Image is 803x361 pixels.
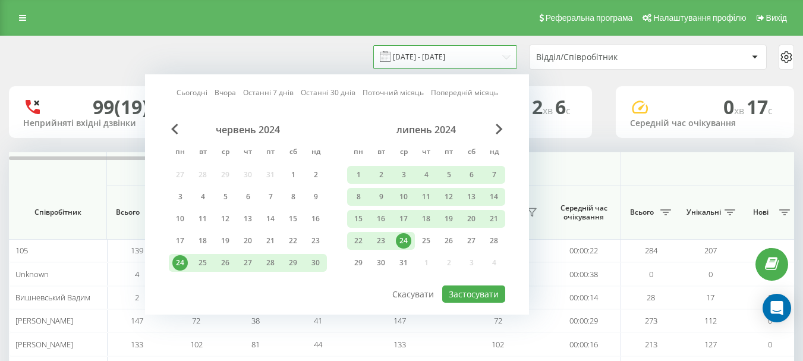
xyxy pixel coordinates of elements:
div: вт 9 лип 2024 р. [370,188,392,206]
div: Open Intercom Messenger [763,294,791,322]
div: нд 23 черв 2024 р. [304,232,327,250]
span: Previous Month [171,124,178,134]
div: вт 23 лип 2024 р. [370,232,392,250]
abbr: субота [462,144,480,162]
div: 99 (19)% [93,96,166,118]
div: чт 25 лип 2024 р. [415,232,437,250]
span: Вихід [766,13,787,23]
abbr: четвер [417,144,435,162]
span: 127 [704,339,717,350]
div: 16 [308,211,323,227]
div: чт 27 черв 2024 р. [237,254,259,272]
div: ср 17 лип 2024 р. [392,210,415,228]
div: 13 [240,211,256,227]
span: 72 [494,315,502,326]
div: 16 [373,211,389,227]
div: Неприйняті вхідні дзвінки [23,118,173,128]
div: пт 28 черв 2024 р. [259,254,282,272]
div: пн 8 лип 2024 р. [347,188,370,206]
div: сб 8 черв 2024 р. [282,188,304,206]
div: 4 [195,189,210,205]
div: нд 28 лип 2024 р. [483,232,505,250]
abbr: четвер [239,144,257,162]
div: 23 [373,233,389,249]
div: 22 [351,233,366,249]
span: 284 [645,245,657,256]
span: 44 [314,339,322,350]
span: 2 [135,292,139,303]
span: Налаштування профілю [653,13,746,23]
td: 00:00:38 [547,262,621,285]
td: 00:00:16 [547,332,621,356]
div: вт 30 лип 2024 р. [370,254,392,272]
div: 10 [172,211,188,227]
span: 72 [192,315,200,326]
div: пт 14 черв 2024 р. [259,210,282,228]
span: 133 [393,339,406,350]
div: нд 9 черв 2024 р. [304,188,327,206]
div: нд 14 лип 2024 р. [483,188,505,206]
div: 20 [240,233,256,249]
span: 6 [555,94,571,120]
div: вт 4 черв 2024 р. [191,188,214,206]
div: чт 20 черв 2024 р. [237,232,259,250]
div: 2 [308,167,323,183]
div: 2 [373,167,389,183]
span: Середній час очікування [556,203,612,222]
div: 22 [285,233,301,249]
div: ср 31 лип 2024 р. [392,254,415,272]
span: 17 [706,292,714,303]
div: чт 6 черв 2024 р. [237,188,259,206]
div: пт 7 черв 2024 р. [259,188,282,206]
div: 1 [285,167,301,183]
div: 6 [464,167,479,183]
a: Сьогодні [177,87,207,98]
div: нд 2 черв 2024 р. [304,166,327,184]
span: 213 [645,339,657,350]
div: 9 [373,189,389,205]
span: c [566,104,571,117]
div: ср 12 черв 2024 р. [214,210,237,228]
div: вт 25 черв 2024 р. [191,254,214,272]
div: ср 3 лип 2024 р. [392,166,415,184]
abbr: вівторок [372,144,390,162]
span: Реферальна програма [546,13,633,23]
span: 102 [190,339,203,350]
div: 17 [396,211,411,227]
td: 00:00:29 [547,309,621,332]
div: 20 [464,211,479,227]
div: нд 16 черв 2024 р. [304,210,327,228]
div: 31 [396,255,411,271]
div: 1 [351,167,366,183]
div: 30 [308,255,323,271]
div: пт 12 лип 2024 р. [437,188,460,206]
div: 7 [263,189,278,205]
span: 0 [768,245,772,256]
div: чт 4 лип 2024 р. [415,166,437,184]
div: сб 22 черв 2024 р. [282,232,304,250]
div: пн 1 лип 2024 р. [347,166,370,184]
a: Вчора [215,87,236,98]
div: 27 [464,233,479,249]
span: 4 [135,269,139,280]
div: 14 [263,211,278,227]
span: Співробітник [19,208,96,217]
a: Попередній місяць [431,87,498,98]
td: 00:00:14 [547,286,621,309]
span: 0 [768,339,772,350]
abbr: вівторок [194,144,212,162]
div: чт 13 черв 2024 р. [237,210,259,228]
div: 15 [285,211,301,227]
div: 3 [396,167,411,183]
a: Поточний місяць [363,87,424,98]
span: Всього [113,208,143,217]
abbr: понеділок [349,144,367,162]
div: 24 [172,255,188,271]
div: ср 19 черв 2024 р. [214,232,237,250]
span: Вхідні дзвінки [138,164,590,174]
div: 26 [441,233,456,249]
div: 14 [486,189,502,205]
span: Вишневський Вадим [15,292,90,303]
td: 00:00:22 [547,239,621,262]
div: пн 10 черв 2024 р. [169,210,191,228]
